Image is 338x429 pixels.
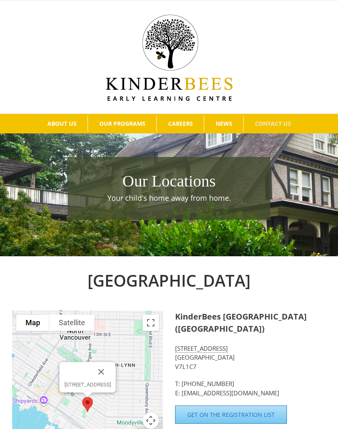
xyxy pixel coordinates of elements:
a: Get on the Registration List [175,405,287,424]
button: Show satellite imagery [49,315,94,331]
p: Your child's home away from home. [72,193,266,204]
button: Show street map [16,315,49,331]
button: Toggle fullscreen view [143,315,159,331]
a: T: [PHONE_NUMBER] [175,380,234,388]
button: Close [91,362,111,382]
a: E: [EMAIL_ADDRESS][DOMAIN_NAME] [175,389,279,397]
a: OUR PROGRAMS [88,116,156,132]
nav: Main Menu [12,114,326,133]
img: Kinder Bees Logo [106,15,233,101]
h2: [GEOGRAPHIC_DATA] [12,268,326,293]
p: [GEOGRAPHIC_DATA] V7L1C7 [175,344,326,371]
button: Map camera controls [143,412,159,429]
span: CONTACT US [255,121,291,127]
strong: KinderBees [GEOGRAPHIC_DATA] ([GEOGRAPHIC_DATA]) [175,311,307,334]
span: Get on the Registration List [187,411,275,418]
a: ABOUT US [36,116,88,132]
a: NEWS [204,116,243,132]
span: CAREERS [168,121,193,127]
h1: Our Locations [72,170,266,193]
a: CONTACT US [244,116,302,132]
span: OUR PROGRAMS [99,121,145,127]
span: ABOUT US [47,121,77,127]
a: CAREERS [157,116,204,132]
span: NEWS [216,121,232,127]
